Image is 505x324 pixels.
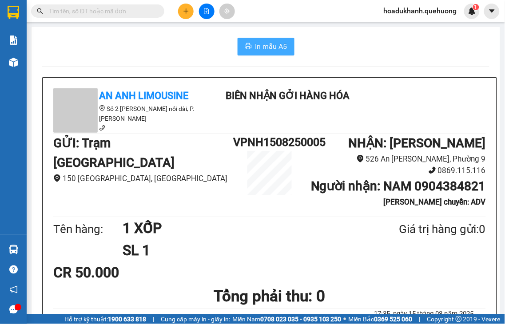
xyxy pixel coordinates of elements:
b: GỬI : Trạm [GEOGRAPHIC_DATA] [53,136,175,170]
img: warehouse-icon [9,245,18,254]
span: 1 [474,4,477,10]
span: printer [245,43,252,51]
span: Miền Bắc [349,314,413,324]
img: solution-icon [9,36,18,45]
span: message [9,305,18,314]
img: icon-new-feature [468,7,476,15]
img: warehouse-icon [9,58,18,67]
strong: 1900 633 818 [108,316,146,323]
span: caret-down [488,7,496,15]
span: | [419,314,421,324]
strong: 0369 525 060 [374,316,413,323]
li: Số 2 [PERSON_NAME] nối dài, P. [PERSON_NAME] [53,104,213,123]
b: Biên nhận gởi hàng hóa [226,90,350,101]
button: caret-down [484,4,500,19]
li: 150 [GEOGRAPHIC_DATA], [GEOGRAPHIC_DATA] [53,173,234,185]
div: Giá trị hàng gửi: 0 [356,220,486,238]
span: Hỗ trợ kỹ thuật: [64,314,146,324]
span: Miền Nam [232,314,342,324]
button: plus [178,4,194,19]
li: 526 An [PERSON_NAME], Phường 9 [306,153,486,165]
input: Tìm tên, số ĐT hoặc mã đơn [49,6,154,16]
b: Biên nhận gởi hàng hóa [57,13,85,85]
span: phone [429,166,436,174]
span: copyright [456,316,462,322]
span: Cung cấp máy in - giấy in: [161,314,230,324]
span: ⚪️ [344,317,346,321]
b: An Anh Limousine [99,90,188,101]
span: plus [183,8,189,14]
span: phone [99,125,105,131]
sup: 1 [473,4,479,10]
span: question-circle [9,265,18,274]
button: printerIn mẫu A5 [238,38,294,55]
span: environment [357,155,364,162]
h1: SL 1 [123,239,356,261]
span: hoadukhanh.quehuong [377,5,464,16]
span: In mẫu A5 [255,41,287,52]
div: CR 50.000 [53,261,196,284]
li: 0869.115.116 [306,165,486,177]
span: environment [99,105,105,111]
span: environment [53,174,61,182]
b: [PERSON_NAME] chuyển: ADV [384,198,486,206]
strong: 0708 023 035 - 0935 103 250 [260,316,342,323]
b: Người nhận : NAM 0904384821 [311,179,486,194]
img: logo-vxr [8,6,19,19]
span: | [153,314,154,324]
h1: Tổng phải thu: 0 [53,284,486,308]
h1: VPNH1508250005 [234,134,306,151]
button: file-add [199,4,215,19]
span: search [37,8,43,14]
h1: 1 XỐP [123,217,356,239]
b: NHẬN : [PERSON_NAME] [349,136,486,150]
span: file-add [203,8,210,14]
span: notification [9,285,18,294]
div: Tên hàng: [53,220,123,238]
b: An Anh Limousine [11,57,49,99]
li: 17:35, ngày 15 tháng 08 năm 2025 [362,309,486,320]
